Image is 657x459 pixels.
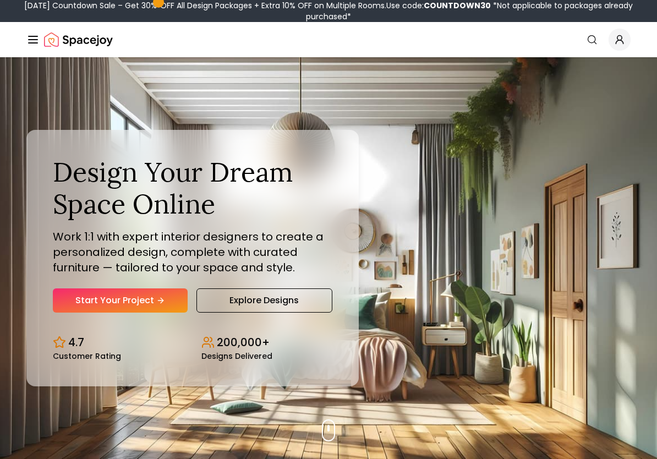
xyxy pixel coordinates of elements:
p: Work 1:1 with expert interior designers to create a personalized design, complete with curated fu... [53,229,332,275]
h1: Design Your Dream Space Online [53,156,332,220]
img: Spacejoy Logo [44,29,113,51]
a: Start Your Project [53,288,188,313]
nav: Global [26,22,631,57]
a: Explore Designs [196,288,332,313]
p: 200,000+ [217,335,270,350]
a: Spacejoy [44,29,113,51]
div: Design stats [53,326,332,360]
small: Customer Rating [53,352,121,360]
p: 4.7 [68,335,84,350]
small: Designs Delivered [201,352,272,360]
